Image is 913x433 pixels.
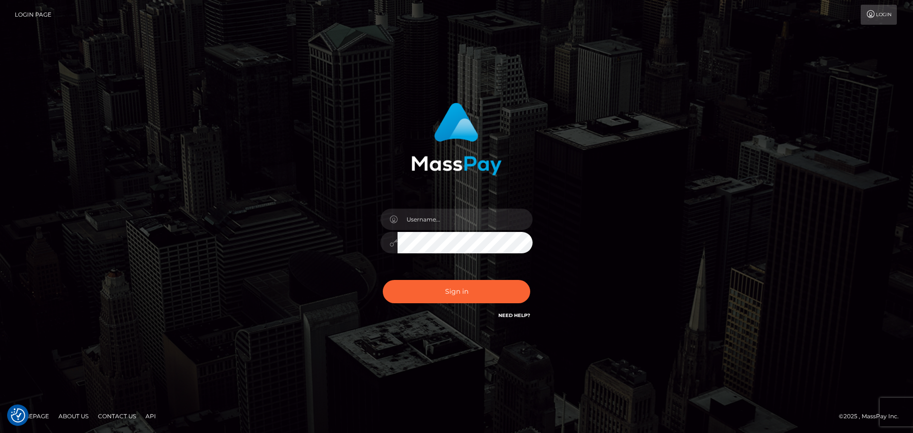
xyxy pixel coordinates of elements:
[11,408,25,423] button: Consent Preferences
[142,409,160,423] a: API
[383,280,530,303] button: Sign in
[11,408,25,423] img: Revisit consent button
[15,5,51,25] a: Login Page
[498,312,530,318] a: Need Help?
[55,409,92,423] a: About Us
[411,103,502,175] img: MassPay Login
[839,411,906,422] div: © 2025 , MassPay Inc.
[94,409,140,423] a: Contact Us
[861,5,897,25] a: Login
[10,409,53,423] a: Homepage
[398,209,533,230] input: Username...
